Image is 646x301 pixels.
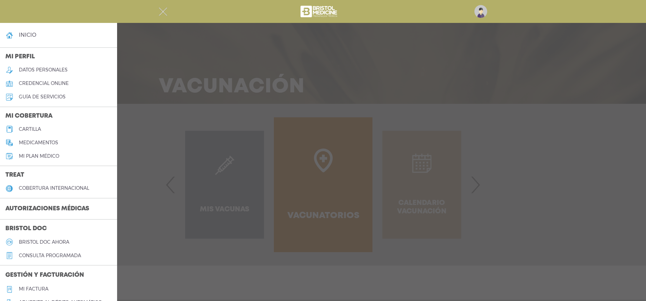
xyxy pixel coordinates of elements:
h5: cartilla [19,126,41,132]
h5: guía de servicios [19,94,66,100]
img: Cober_menu-close-white.svg [159,7,167,16]
h5: Bristol doc ahora [19,239,69,245]
h5: medicamentos [19,140,58,146]
h5: datos personales [19,67,68,73]
img: bristol-medicine-blanco.png [299,3,339,20]
h5: consulta programada [19,253,81,259]
h5: Mi plan médico [19,153,59,159]
h5: credencial online [19,81,69,86]
h5: Mi factura [19,286,48,292]
h5: cobertura internacional [19,185,89,191]
h4: inicio [19,32,36,38]
img: profile-placeholder.svg [474,5,487,18]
